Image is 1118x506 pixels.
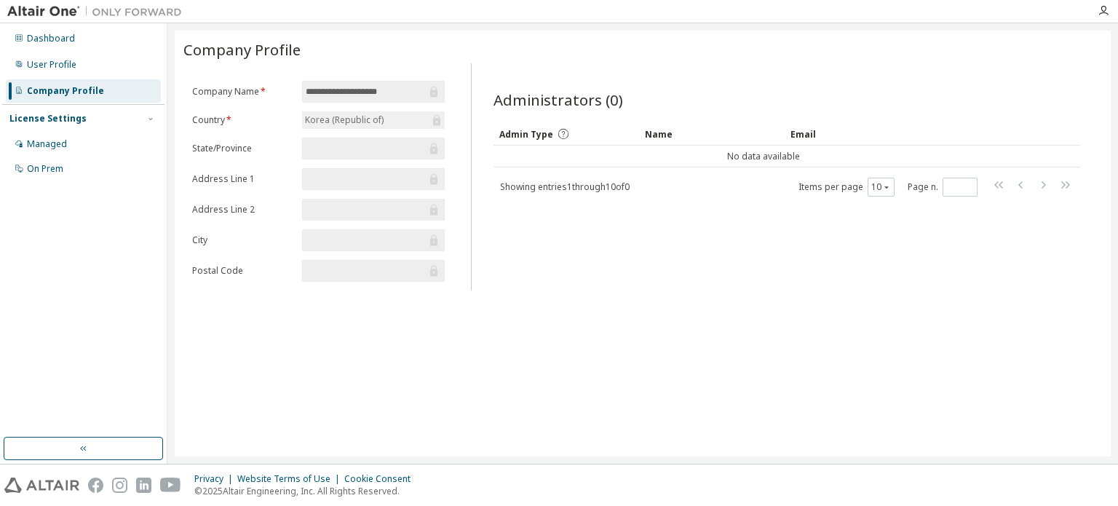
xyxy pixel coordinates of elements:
[192,265,293,277] label: Postal Code
[908,178,978,197] span: Page n.
[160,478,181,493] img: youtube.svg
[237,473,344,485] div: Website Terms of Use
[7,4,189,19] img: Altair One
[194,473,237,485] div: Privacy
[27,138,67,150] div: Managed
[645,122,779,146] div: Name
[493,146,1034,167] td: No data available
[499,128,553,141] span: Admin Type
[871,181,891,193] button: 10
[493,90,623,110] span: Administrators (0)
[27,59,76,71] div: User Profile
[27,33,75,44] div: Dashboard
[303,112,386,128] div: Korea (Republic of)
[136,478,151,493] img: linkedin.svg
[798,178,895,197] span: Items per page
[790,122,924,146] div: Email
[192,234,293,246] label: City
[192,86,293,98] label: Company Name
[88,478,103,493] img: facebook.svg
[192,204,293,216] label: Address Line 2
[302,111,445,129] div: Korea (Republic of)
[500,181,630,193] span: Showing entries 1 through 10 of 0
[344,473,419,485] div: Cookie Consent
[192,173,293,185] label: Address Line 1
[183,39,301,60] span: Company Profile
[192,114,293,126] label: Country
[9,113,87,124] div: License Settings
[112,478,127,493] img: instagram.svg
[27,85,104,97] div: Company Profile
[27,163,63,175] div: On Prem
[194,485,419,497] p: © 2025 Altair Engineering, Inc. All Rights Reserved.
[4,478,79,493] img: altair_logo.svg
[192,143,293,154] label: State/Province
